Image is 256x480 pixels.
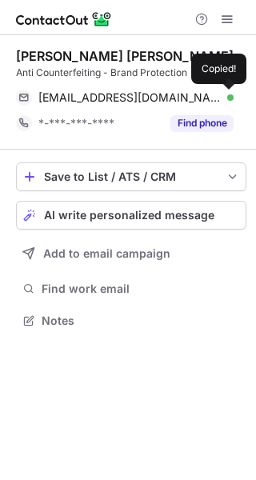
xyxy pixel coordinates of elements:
[16,10,112,29] img: ContactOut v5.3.10
[16,278,246,300] button: Find work email
[42,282,240,296] span: Find work email
[38,90,222,105] span: [EMAIL_ADDRESS][DOMAIN_NAME]
[16,201,246,230] button: AI write personalized message
[42,314,240,328] span: Notes
[16,162,246,191] button: save-profile-one-click
[16,66,246,80] div: Anti Counterfeiting - Brand Protection
[44,170,218,183] div: Save to List / ATS / CRM
[16,239,246,268] button: Add to email campaign
[16,48,234,64] div: [PERSON_NAME] [PERSON_NAME]
[16,310,246,332] button: Notes
[170,115,234,131] button: Reveal Button
[44,209,214,222] span: AI write personalized message
[43,247,170,260] span: Add to email campaign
